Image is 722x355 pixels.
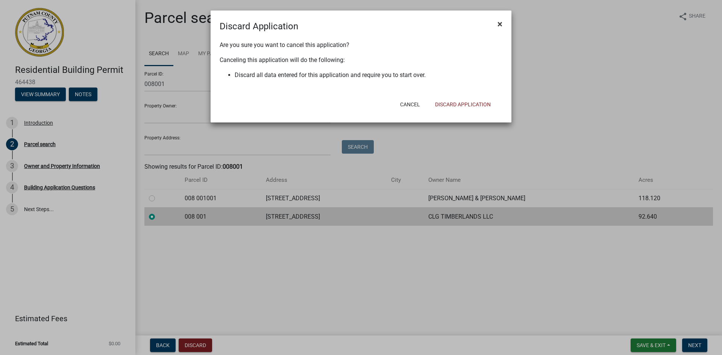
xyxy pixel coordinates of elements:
button: Discard Application [429,98,497,111]
h4: Discard Application [220,20,298,33]
p: Are you sure you want to cancel this application? [220,41,502,50]
span: × [498,19,502,29]
p: Canceling this application will do the following: [220,56,502,65]
button: Cancel [394,98,426,111]
button: Close [491,14,508,35]
li: Discard all data entered for this application and require you to start over. [235,71,502,80]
